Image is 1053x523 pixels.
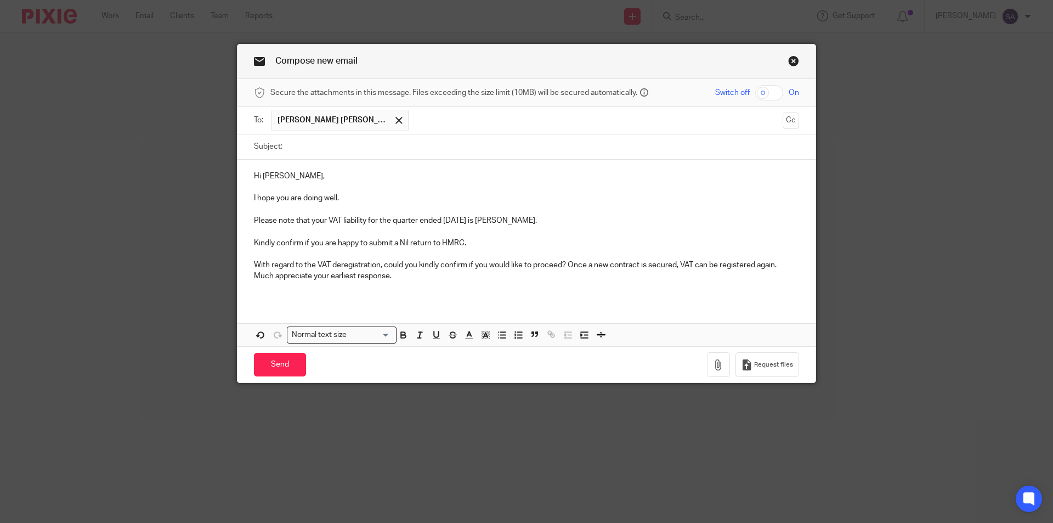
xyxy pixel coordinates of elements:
[254,215,799,226] p: Please note that your VAT liability for the quarter ended [DATE] is [PERSON_NAME].
[254,193,799,204] p: I hope you are doing well.
[290,329,349,341] span: Normal text size
[278,115,387,126] span: [PERSON_NAME] [PERSON_NAME]
[287,327,397,344] div: Search for option
[754,361,793,369] span: Request files
[254,115,266,126] label: To:
[254,271,799,282] p: Much appreciate your earliest response.
[788,55,799,70] a: Close this dialog window
[270,87,637,98] span: Secure the attachments in this message. Files exceeding the size limit (10MB) will be secured aut...
[715,87,750,98] span: Switch off
[254,171,799,182] p: Hi [PERSON_NAME],
[735,352,799,377] button: Request files
[254,238,799,249] p: Kindly confirm if you are happy to submit a Nil return to HMRC.
[254,260,799,271] p: With regard to the VAT deregistration, could you kindly confirm if you would like to proceed? Onc...
[789,87,799,98] span: On
[783,113,799,129] button: Cc
[275,57,358,65] span: Compose new email
[254,353,306,376] input: Send
[350,329,390,341] input: Search for option
[254,141,282,152] label: Subject:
